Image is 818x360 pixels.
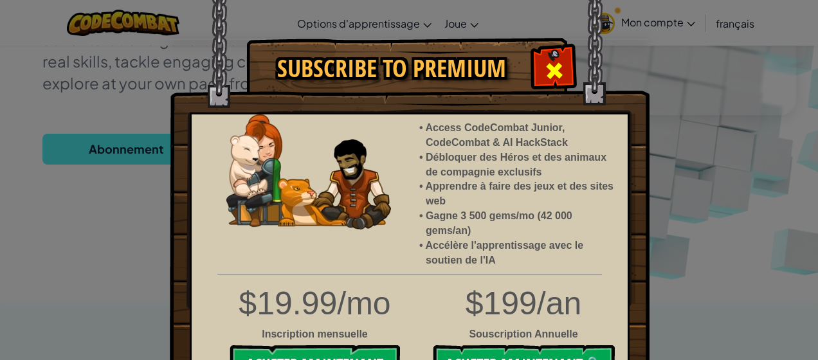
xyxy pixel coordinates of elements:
li: Apprendre à faire des jeux et des sites web [426,179,615,209]
div: Souscription Annuelle [182,327,637,342]
div: Inscription mensuelle [230,327,400,342]
h1: Subscribe to Premium [260,55,523,82]
li: Accélère l'apprentissage avec le soutien de l'IA [426,239,615,268]
li: Gagne 3 500 gems/mo (42 000 gems/an) [426,209,615,239]
li: Débloquer des Héros et des animaux de compagnie exclusifs [426,150,615,180]
div: $199/an [182,281,637,327]
img: anya-and-nando-pet.webp [226,114,391,230]
li: Access CodeCombat Junior, CodeCombat & AI HackStack [426,121,615,150]
div: $19.99/mo [230,281,400,327]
